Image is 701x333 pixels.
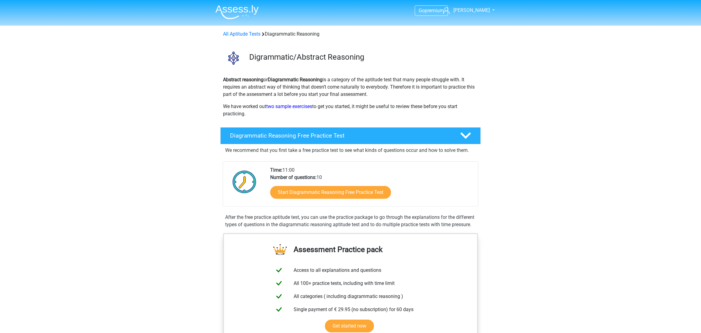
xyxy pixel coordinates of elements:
a: All Aptitude Tests [223,31,260,37]
p: We recommend that you first take a free practice test to see what kinds of questions occur and ho... [225,147,476,154]
div: 11:00 10 [266,166,478,206]
div: Diagrammatic Reasoning [221,30,480,38]
span: Go [419,8,425,13]
a: Start Diagrammatic Reasoning Free Practice Test [270,186,391,199]
a: Diagrammatic Reasoning Free Practice Test [218,127,483,144]
a: two sample exercises [266,103,312,109]
h3: Digrammatic/Abstract Reasoning [249,52,476,62]
p: We have worked out to get you started, it might be useful to review these before you start practi... [223,103,478,117]
span: premium [425,8,444,13]
b: Abstract reasoning [223,77,263,82]
div: After the free practice aptitude test, you can use the practice package to go through the explana... [223,214,478,228]
img: diagrammatic reasoning [221,45,246,71]
a: Get started now [325,320,374,332]
p: or is a category of the aptitude test that many people struggle with. It requires an abstract way... [223,76,478,98]
b: Number of questions: [270,174,316,180]
img: Assessly [215,5,259,19]
b: Diagrammatic Reasoning [268,77,323,82]
a: [PERSON_NAME] [441,7,490,14]
a: Gopremium [415,6,448,15]
h4: Diagrammatic Reasoning Free Practice Test [230,132,450,139]
img: Clock [229,166,260,197]
span: [PERSON_NAME] [453,7,490,13]
b: Time: [270,167,282,173]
